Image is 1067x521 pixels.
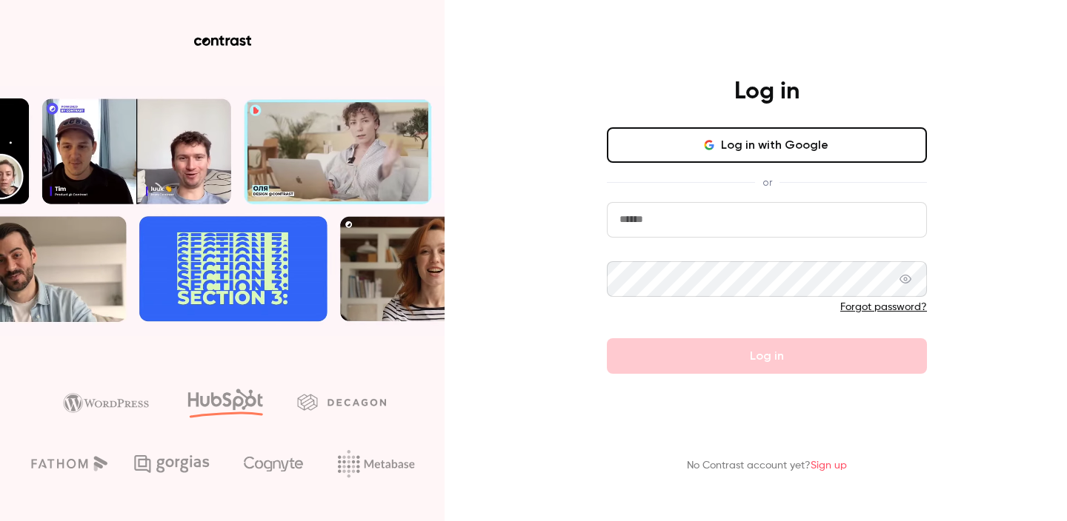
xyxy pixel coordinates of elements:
[840,302,927,312] a: Forgot password?
[687,458,847,474] p: No Contrast account yet?
[734,77,800,107] h4: Log in
[755,175,780,190] span: or
[607,127,927,163] button: Log in with Google
[811,460,847,471] a: Sign up
[297,394,386,410] img: decagon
